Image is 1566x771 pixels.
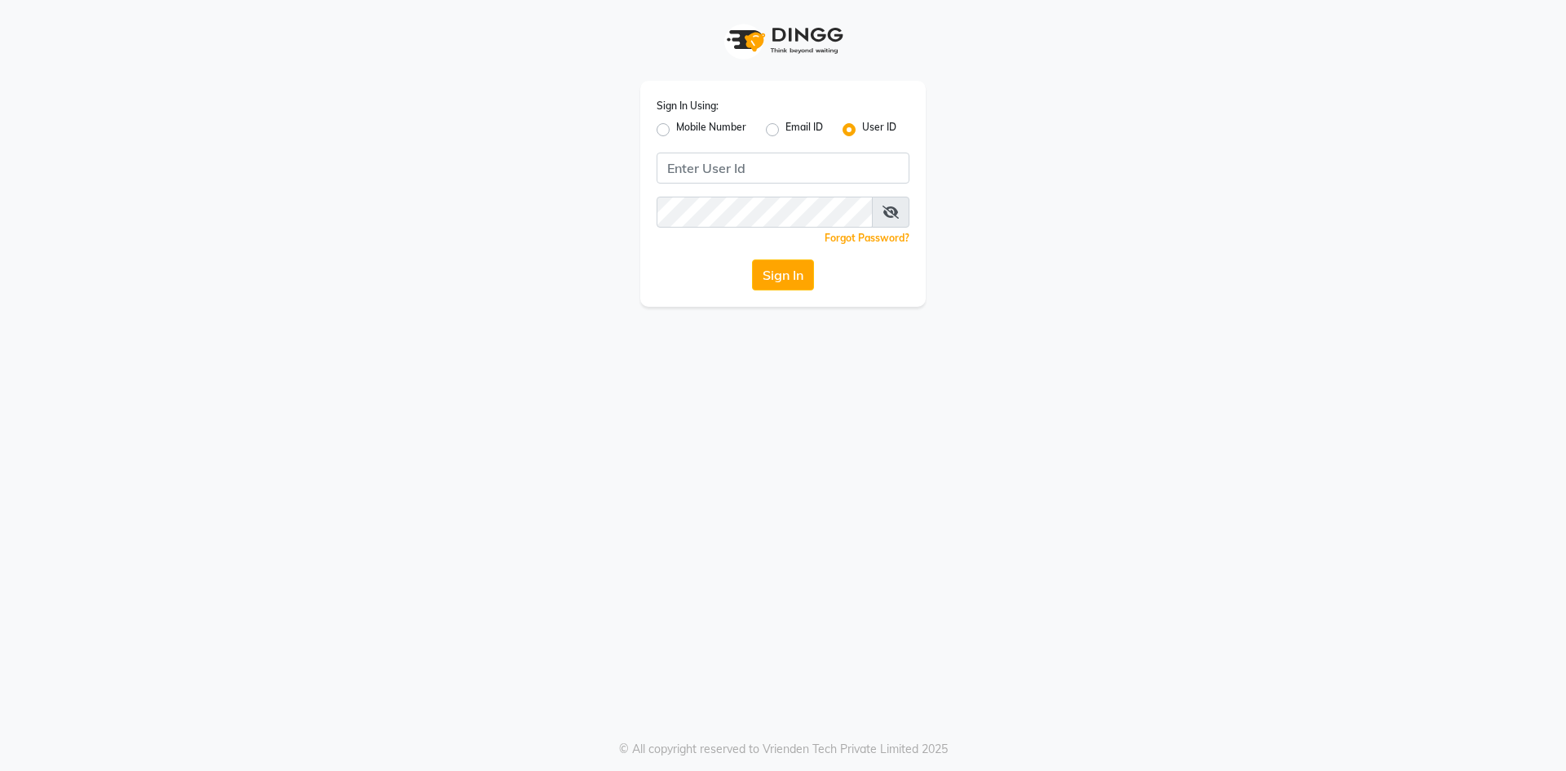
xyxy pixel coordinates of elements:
img: logo1.svg [718,16,848,64]
input: Username [657,197,873,228]
label: User ID [862,120,896,140]
button: Sign In [752,259,814,290]
a: Forgot Password? [825,232,909,244]
label: Email ID [785,120,823,140]
label: Sign In Using: [657,99,719,113]
input: Username [657,153,909,184]
label: Mobile Number [676,120,746,140]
